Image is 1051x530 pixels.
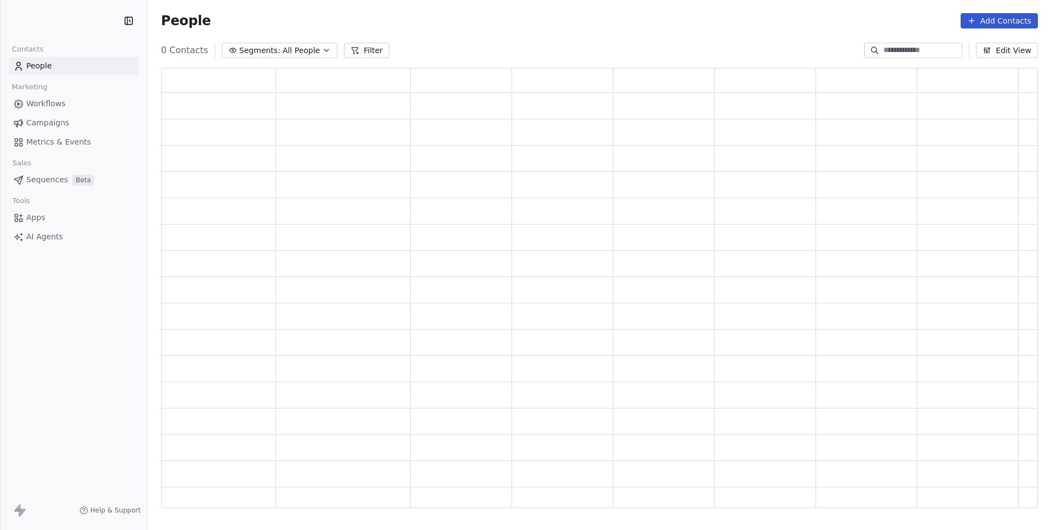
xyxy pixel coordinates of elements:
button: Edit View [976,43,1038,58]
span: Metrics & Events [26,136,91,148]
span: Apps [26,212,45,223]
span: All People [283,45,320,56]
a: Apps [9,209,139,227]
span: Segments: [239,45,280,56]
span: 0 Contacts [161,44,208,57]
span: Beta [72,175,94,186]
a: People [9,57,139,75]
button: Add Contacts [961,13,1038,28]
a: Metrics & Events [9,133,139,151]
span: People [161,13,211,29]
span: Marketing [7,79,52,95]
a: AI Agents [9,228,139,246]
span: Sales [8,155,36,171]
span: Help & Support [90,506,141,515]
button: Filter [344,43,389,58]
span: Workflows [26,98,66,110]
span: People [26,60,52,72]
a: Help & Support [79,506,141,515]
a: Campaigns [9,114,139,132]
a: SequencesBeta [9,171,139,189]
span: Tools [8,193,35,209]
span: Campaigns [26,117,69,129]
span: AI Agents [26,231,63,243]
span: Contacts [7,41,48,57]
span: Sequences [26,174,68,186]
a: Workflows [9,95,139,113]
